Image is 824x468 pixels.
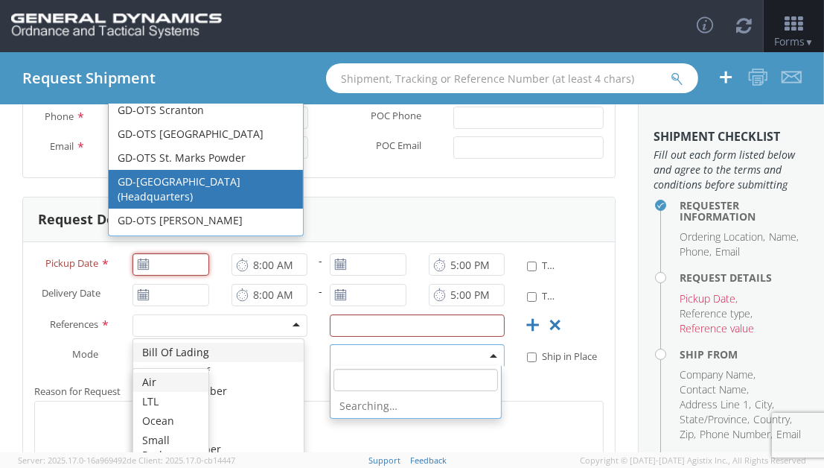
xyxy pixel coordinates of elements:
span: Forms [774,34,814,48]
span: POC Email [376,139,421,156]
label: Time Definite [527,256,554,273]
li: GD-OTS [PERSON_NAME] [109,209,303,233]
input: Time Definite [527,292,537,302]
li: GD-OTS [GEOGRAPHIC_DATA] [109,122,303,146]
li: Reference type [680,306,753,321]
span: Copyright © [DATE]-[DATE] Agistix Inc., All Rights Reserved [580,455,806,467]
span: Email [50,139,74,153]
li: Ordering Location [680,230,765,244]
span: Delivery Date [42,286,100,303]
li: GDAS Hampton / [GEOGRAPHIC_DATA] [109,233,303,271]
h4: Request Shipment [22,70,156,86]
li: GD-OTS Scranton [109,98,303,122]
li: Address Line 1 [680,397,751,412]
div: Lot Number [133,420,303,440]
label: Time Definite [527,287,554,303]
span: References [50,317,98,330]
li: Reference value [680,321,754,336]
div: Project Number [133,440,303,459]
li: Country [753,412,792,427]
span: Phone [45,110,74,123]
div: Small Package [133,431,208,465]
h4: Request Details [680,272,809,283]
li: Email [715,244,740,259]
a: Support [368,455,400,466]
div: Ocean [133,411,208,431]
li: Pickup Date [680,291,738,306]
li: GD-OTS St. Marks Powder [109,146,303,170]
li: State/Province [680,412,750,427]
span: Server: 2025.17.0-16a969492de [18,455,136,466]
div: Customer Ref [133,362,303,382]
img: gd-ots-0c3321f2eb4c994f95cb.png [11,13,222,39]
li: Company Name [680,367,756,382]
h4: Ship From [680,349,809,360]
span: Mode [72,347,98,360]
li: Zip [680,427,696,442]
span: Client: 2025.17.0-cb14447 [138,455,235,466]
label: Ship in Place [527,347,599,364]
input: Ship in Place [527,352,537,362]
div: Bill Of Lading [133,343,303,362]
div: General [133,401,303,420]
li: Contact Name [680,382,749,397]
div: Delivery Number [133,382,303,401]
li: Phone Number [700,427,773,442]
li: Name [769,230,799,244]
span: Reason for Request [34,385,121,398]
div: Air [133,373,208,392]
input: Time Definite [527,262,537,271]
span: Pickup Date [45,256,98,270]
li: City [755,397,774,412]
div: LTL [133,392,208,411]
h3: Request Details [38,212,144,227]
h4: Requester Information [680,200,809,223]
a: Feedback [410,455,447,466]
span: ▼ [805,36,814,48]
li: Searching… [330,394,500,418]
li: GD-[GEOGRAPHIC_DATA] (Headquarters) [109,170,303,209]
span: POC Phone [371,109,421,126]
input: Shipment, Tracking or Reference Number (at least 4 chars) [326,63,698,93]
h3: Shipment Checklist [654,130,809,144]
li: Phone [680,244,712,259]
span: Fill out each form listed below and agree to the terms and conditions before submitting [654,148,809,192]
